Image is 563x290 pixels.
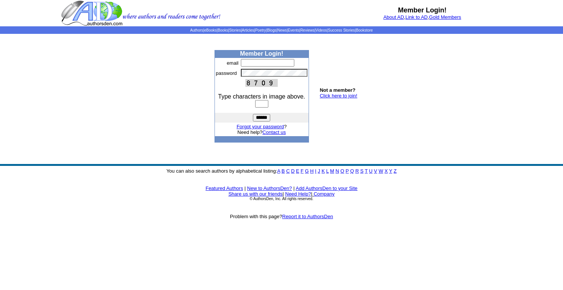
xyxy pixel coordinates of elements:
font: password [216,70,237,76]
font: | [311,191,335,197]
a: Z [394,168,397,174]
a: Report it to AuthorsDen [282,214,333,219]
a: About AD [383,14,404,20]
a: N [336,168,339,174]
a: Videos [315,28,327,32]
a: Articles [242,28,254,32]
a: Forgot your password [237,124,284,129]
a: W [379,168,383,174]
b: Not a member? [320,87,356,93]
a: K [321,168,325,174]
a: V [374,168,377,174]
a: F [301,168,304,174]
a: P [345,168,348,174]
a: Need Help? [285,191,311,197]
a: T [365,168,368,174]
font: You can also search authors by alphabetical listing: [166,168,397,174]
a: H [310,168,313,174]
a: Contact us [262,129,286,135]
a: Reviews [300,28,315,32]
a: Books [218,28,228,32]
b: Member Login! [398,6,447,14]
a: M [330,168,334,174]
font: , , [383,14,461,20]
font: | [245,185,246,191]
font: Need help? [237,129,286,135]
a: E [296,168,299,174]
a: J [318,168,320,174]
a: Q [350,168,354,174]
a: New to AuthorsDen? [247,185,292,191]
a: Link to AD [405,14,428,20]
a: B [281,168,285,174]
a: Success Stories [328,28,355,32]
a: Y [389,168,392,174]
a: L [326,168,329,174]
a: Share us with our friends [228,191,283,197]
a: Featured Authors [205,185,243,191]
font: Type characters in image above. [218,93,305,100]
a: Blogs [267,28,276,32]
a: C [286,168,289,174]
a: S [360,168,364,174]
a: Authors [190,28,203,32]
a: News [277,28,287,32]
a: Events [288,28,300,32]
font: email [227,60,239,66]
font: Problem with this page? [230,214,333,219]
font: | [293,185,294,191]
font: © AuthorsDen, Inc. All rights reserved. [250,197,313,201]
a: O [341,168,344,174]
a: Click here to join! [320,93,358,99]
a: G [305,168,309,174]
b: Member Login! [240,50,283,57]
a: Add AuthorsDen to your Site [296,185,358,191]
a: A [277,168,280,174]
span: | | | | | | | | | | | | [190,28,373,32]
a: I [315,168,316,174]
a: U [369,168,373,174]
font: ? [237,124,287,129]
font: | [283,191,284,197]
a: Company [313,191,335,197]
a: Gold Members [429,14,461,20]
a: Stories [229,28,241,32]
a: R [355,168,359,174]
a: X [385,168,388,174]
a: D [291,168,294,174]
a: Poetry [255,28,266,32]
a: eBooks [204,28,216,32]
a: Bookstore [356,28,373,32]
img: This Is CAPTCHA Image [245,79,278,87]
